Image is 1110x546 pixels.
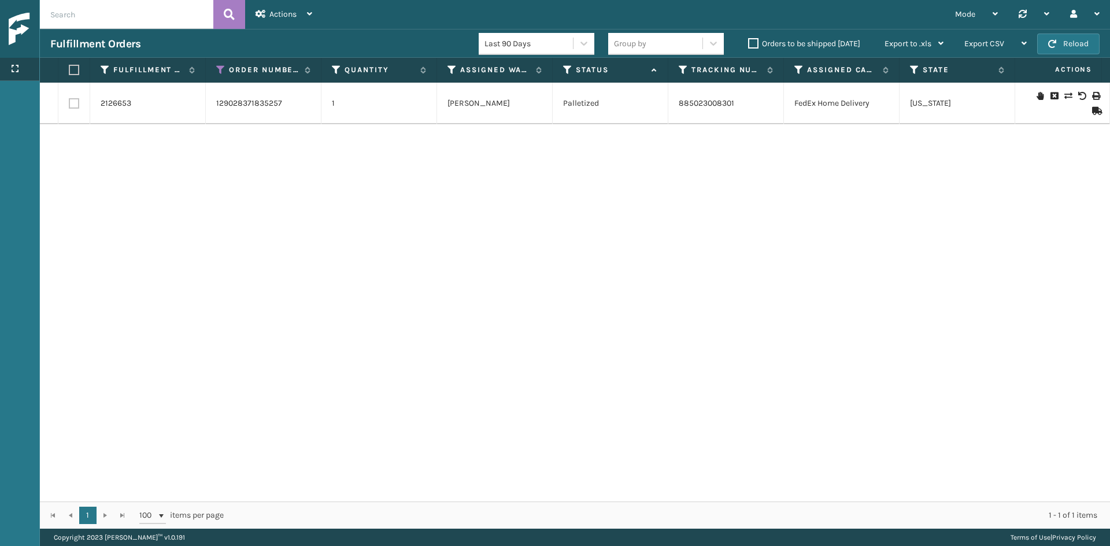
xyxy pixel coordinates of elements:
h3: Fulfillment Orders [50,37,140,51]
label: Status [576,65,646,75]
div: Group by [614,38,646,50]
a: 129028371835257 [216,98,282,109]
label: Assigned Warehouse [460,65,530,75]
i: Request to Be Cancelled [1050,92,1057,100]
td: Palletized [553,83,668,124]
p: Copyright 2023 [PERSON_NAME]™ v 1.0.191 [54,529,185,546]
span: 100 [139,510,157,521]
label: Tracking Number [691,65,761,75]
a: Privacy Policy [1052,533,1096,541]
a: Terms of Use [1011,533,1050,541]
label: Quantity [345,65,415,75]
i: Mark as Shipped [1092,107,1099,115]
i: Change shipping [1064,92,1071,100]
a: 1 [79,507,97,524]
span: Mode [955,9,975,19]
div: | [1011,529,1096,546]
span: Export CSV [964,39,1004,49]
td: 1 [321,83,437,124]
label: State [923,65,993,75]
div: Last 90 Days [484,38,574,50]
td: [US_STATE] [900,83,1015,124]
label: Order Number [229,65,299,75]
td: FedEx Home Delivery [784,83,900,124]
div: 1 - 1 of 1 items [240,510,1097,521]
a: 885023008301 [679,98,734,108]
span: Actions [1019,60,1099,79]
td: [PERSON_NAME] [437,83,553,124]
span: items per page [139,507,224,524]
img: logo [9,13,113,46]
span: Actions [269,9,297,19]
label: Assigned Carrier Service [807,65,877,75]
button: Reload [1037,34,1100,54]
label: Fulfillment Order Id [113,65,183,75]
i: Print Label [1092,92,1099,100]
i: Void Label [1078,92,1085,100]
i: On Hold [1037,92,1044,100]
span: Export to .xls [885,39,931,49]
a: 2126653 [101,98,131,109]
label: Orders to be shipped [DATE] [748,39,860,49]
